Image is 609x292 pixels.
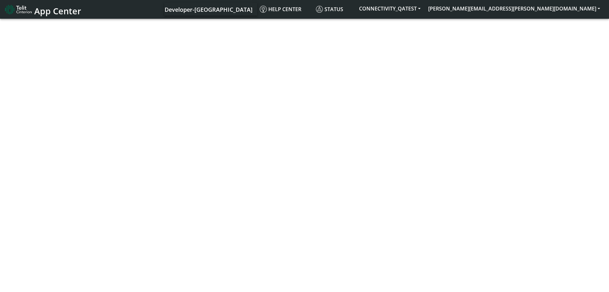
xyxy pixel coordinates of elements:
a: Your current platform instance [164,3,252,16]
span: Help center [260,6,301,13]
button: CONNECTIVITY_QATEST [355,3,424,14]
a: Status [313,3,355,16]
span: Developer-[GEOGRAPHIC_DATA] [165,6,252,13]
img: logo-telit-cinterion-gw-new.png [5,4,32,15]
span: Status [316,6,343,13]
span: App Center [34,5,81,17]
img: status.svg [316,6,323,13]
a: Help center [257,3,313,16]
img: knowledge.svg [260,6,267,13]
button: [PERSON_NAME][EMAIL_ADDRESS][PERSON_NAME][DOMAIN_NAME] [424,3,604,14]
a: App Center [5,3,80,16]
